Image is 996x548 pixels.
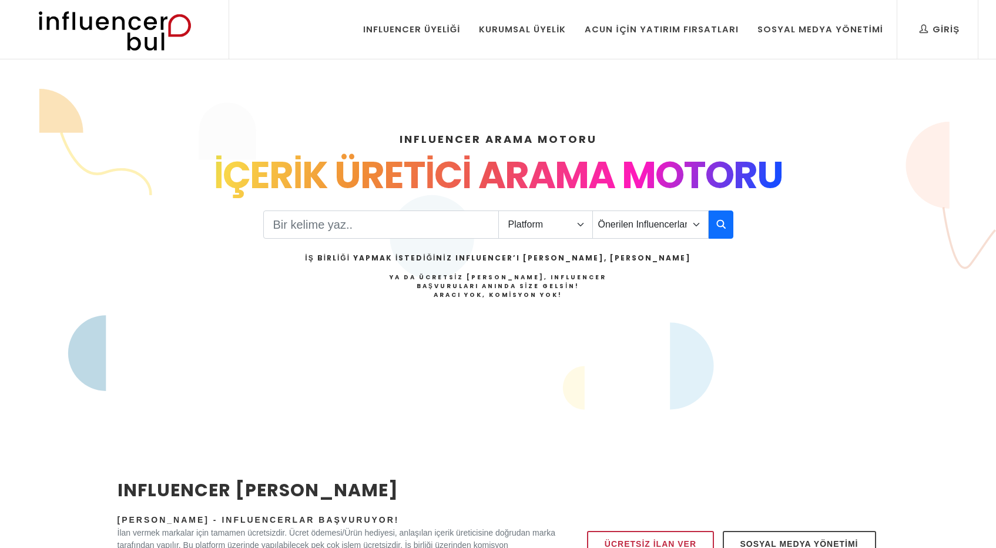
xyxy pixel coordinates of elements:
[920,23,960,36] div: Giriş
[434,290,563,299] strong: Aracı Yok, Komisyon Yok!
[305,273,690,299] h4: Ya da Ücretsiz [PERSON_NAME], Influencer Başvuruları Anında Size Gelsin!
[263,210,499,239] input: Search
[118,477,556,503] h2: INFLUENCER [PERSON_NAME]
[118,147,879,203] div: İÇERİK ÜRETİCİ ARAMA MOTORU
[585,23,738,36] div: Acun İçin Yatırım Fırsatları
[305,253,690,263] h2: İş Birliği Yapmak İstediğiniz Influencer’ı [PERSON_NAME], [PERSON_NAME]
[118,515,400,524] span: [PERSON_NAME] - Influencerlar Başvuruyor!
[363,23,461,36] div: Influencer Üyeliği
[757,23,883,36] div: Sosyal Medya Yönetimi
[479,23,566,36] div: Kurumsal Üyelik
[118,131,879,147] h4: INFLUENCER ARAMA MOTORU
